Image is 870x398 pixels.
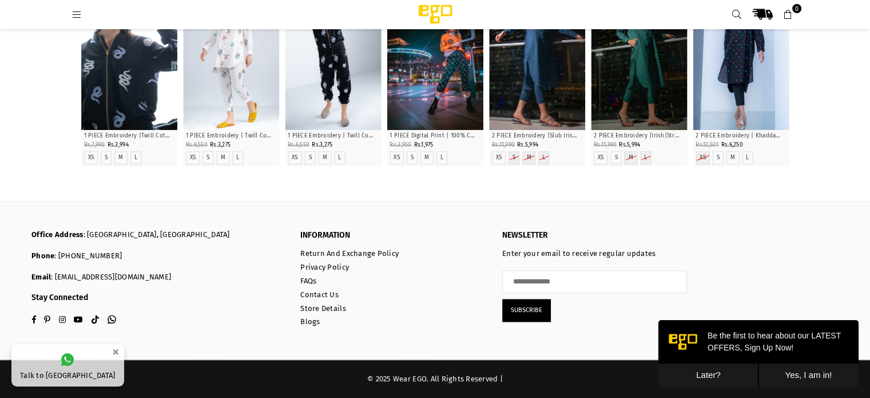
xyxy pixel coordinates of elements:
[300,317,320,326] a: Blogs
[424,154,429,161] label: M
[31,375,839,384] div: © 2025 Wear EGO. All Rights Reserved |
[236,154,239,161] label: L
[717,154,720,161] label: S
[31,251,283,261] p: : [PHONE_NUMBER]
[792,4,801,13] span: 0
[221,154,225,161] label: M
[11,344,124,387] a: Talk to [GEOGRAPHIC_DATA]
[387,3,484,26] img: Ego
[492,132,582,140] p: 2 PIECE Embroidery |Slub Irish|Straight Cut
[730,154,735,161] label: M
[492,141,515,148] span: Rs.11,990
[300,277,316,285] a: FAQs
[696,141,718,148] span: Rs.12,501
[84,141,105,148] span: Rs.7,990
[390,141,411,148] span: Rs.3,950
[517,141,538,148] span: Rs.5,994
[502,230,687,241] p: NEWSLETTER
[109,342,122,361] button: ×
[134,154,137,161] label: L
[513,154,515,161] label: S
[31,293,283,303] h3: Stay Connected
[288,141,309,148] span: Rs.6,550
[598,154,604,161] label: XS
[323,154,327,161] label: M
[746,154,749,161] label: L
[594,141,617,148] span: Rs.11,990
[312,141,332,148] span: Rs.3,275
[338,154,341,161] label: L
[619,141,640,148] span: Rs.5,994
[206,154,209,161] label: S
[658,320,859,387] iframe: webpush-onsite
[778,4,799,25] a: 0
[67,10,88,18] a: Menu
[414,141,433,148] span: Rs.1,975
[88,154,94,161] label: XS
[300,304,345,313] a: Store Details
[502,299,551,322] button: Subscribe
[300,230,485,241] p: INFORMATION
[300,249,399,258] a: Return And Exchange Policy
[502,249,687,259] p: Enter your email to receive regular updates
[309,154,312,161] label: S
[411,154,414,161] label: S
[108,141,129,148] span: Rs.3,994
[186,132,276,140] p: 1 PIECE Embroidery | Twill Cotton|Straight Cut
[31,230,84,239] b: Office Address
[186,141,208,148] span: Rs.6,550
[300,290,339,299] a: Contact Us
[496,154,502,161] label: XS
[84,132,174,140] p: 1 PIECE Embroidery |Twill Cotton | Straight Cut
[542,154,545,161] label: L
[614,154,617,161] label: S
[696,132,786,140] p: 2 PIECE Embroidery | Khaddar | Loose fit
[721,141,743,148] span: Rs.6,250
[629,154,633,161] label: M
[100,44,200,67] button: Yes, I am in!
[440,154,443,161] label: L
[31,273,51,281] b: Email
[292,154,298,161] label: XS
[594,132,684,140] p: 2 PIECE Embroidery |Irish|Straight Cut
[390,132,480,140] p: 1 PIECE Digital Print | 100% Cotton | Straight Cut
[31,251,54,260] b: Phone
[288,132,378,140] p: 1 PIECE Embroidery | Twill Cotton |Straight Cut
[51,273,171,281] a: : [EMAIL_ADDRESS][DOMAIN_NAME]
[700,154,706,161] label: XS
[118,154,123,161] label: M
[526,154,531,161] label: M
[300,263,349,271] a: Privacy Policy
[210,141,231,148] span: Rs.3,275
[394,154,400,161] label: XS
[31,230,283,240] p: : [GEOGRAPHIC_DATA], [GEOGRAPHIC_DATA]
[644,154,647,161] label: L
[726,4,747,25] a: Search
[105,154,108,161] label: S
[190,154,196,161] label: XS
